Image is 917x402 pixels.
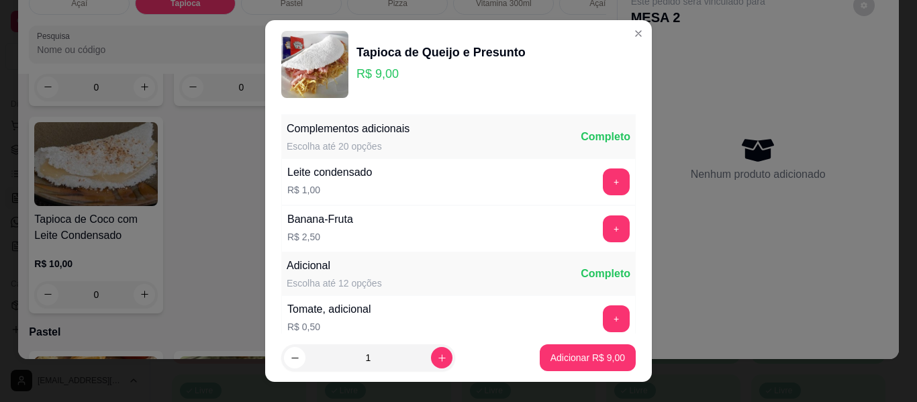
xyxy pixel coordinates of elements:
p: R$ 0,50 [287,320,371,334]
div: Leite condensado [287,164,372,181]
button: decrease-product-quantity [284,347,305,368]
button: add [603,305,630,332]
p: R$ 1,00 [287,183,372,197]
p: R$ 9,00 [356,64,526,83]
div: Banana-Fruta [287,211,353,228]
button: increase-product-quantity [431,347,452,368]
div: Tapioca de Queijo e Presunto [356,43,526,62]
div: Escolha até 12 opções [287,277,382,290]
div: Tomate, adicional [287,301,371,317]
div: Adicional [287,258,382,274]
div: Complementos adicionais [287,121,409,137]
button: add [603,215,630,242]
button: Close [628,23,649,44]
div: Completo [581,266,630,282]
p: Adicionar R$ 9,00 [550,351,625,364]
div: Completo [581,129,630,145]
div: Escolha até 20 opções [287,140,409,153]
button: Adicionar R$ 9,00 [540,344,636,371]
p: R$ 2,50 [287,230,353,244]
img: product-image [281,31,348,98]
button: add [603,168,630,195]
